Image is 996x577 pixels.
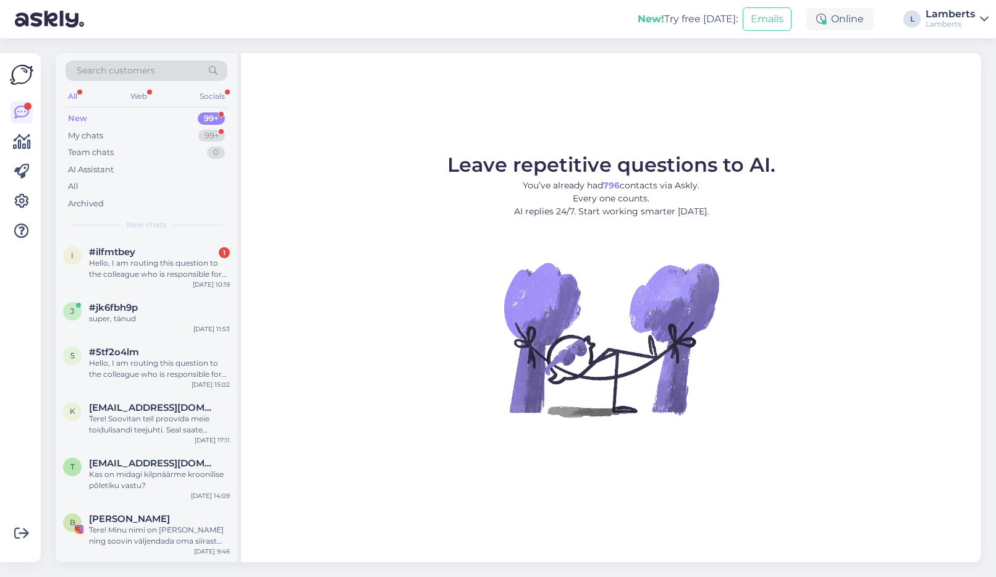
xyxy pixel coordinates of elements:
[192,380,230,389] div: [DATE] 15:02
[68,112,87,125] div: New
[89,313,230,324] div: super, tänud
[638,13,664,25] b: New!
[806,8,874,30] div: Online
[68,130,103,142] div: My chats
[89,524,230,547] div: Tere! Minu nimi on [PERSON_NAME] ning soovin väljendada oma siirast tunnustust teie toodete kvali...
[447,153,775,177] span: Leave repetitive questions to AI.
[68,180,78,193] div: All
[89,246,135,258] span: #ilfmtbey
[10,63,33,86] img: Askly Logo
[926,9,975,19] div: Lamberts
[89,413,230,436] div: Tere! Soovitan teil proovida meie toidulisandi teejuhti. Seal saate personaalseid soovitusi ja su...
[70,518,75,527] span: B
[128,88,150,104] div: Web
[926,9,989,29] a: LambertsLamberts
[89,513,170,524] span: Brigita
[195,436,230,445] div: [DATE] 17:11
[193,324,230,334] div: [DATE] 11:53
[198,130,225,142] div: 99+
[89,458,217,469] span: tiina.pahk@mail.ee
[65,88,80,104] div: All
[89,358,230,380] div: Hello, I am routing this question to the colleague who is responsible for this topic. The reply m...
[70,462,75,471] span: t
[89,469,230,491] div: Kas on midagi kilpnäärme kroonilise põletiku vastu?
[68,198,104,210] div: Archived
[743,7,791,31] button: Emails
[70,406,75,416] span: k
[193,280,230,289] div: [DATE] 10:19
[638,12,738,27] div: Try free [DATE]:
[89,347,139,358] span: #5tf2o4lm
[89,402,217,413] span: kai@lambertseesti.ee
[903,11,921,28] div: L
[89,302,138,313] span: #jk6fbh9p
[447,179,775,218] p: You’ve already had contacts via Askly. Every one counts. AI replies 24/7. Start working smarter [...
[127,219,166,230] span: New chats
[500,228,722,450] img: No Chat active
[71,251,74,260] span: i
[926,19,975,29] div: Lamberts
[77,64,155,77] span: Search customers
[68,146,114,159] div: Team chats
[191,491,230,500] div: [DATE] 14:09
[603,180,620,191] b: 796
[198,112,225,125] div: 99+
[197,88,227,104] div: Socials
[194,547,230,556] div: [DATE] 9:46
[89,258,230,280] div: Hello, I am routing this question to the colleague who is responsible for this topic. The reply m...
[68,164,114,176] div: AI Assistant
[207,146,225,159] div: 0
[70,351,75,360] span: 5
[219,247,230,258] div: 1
[70,306,74,316] span: j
